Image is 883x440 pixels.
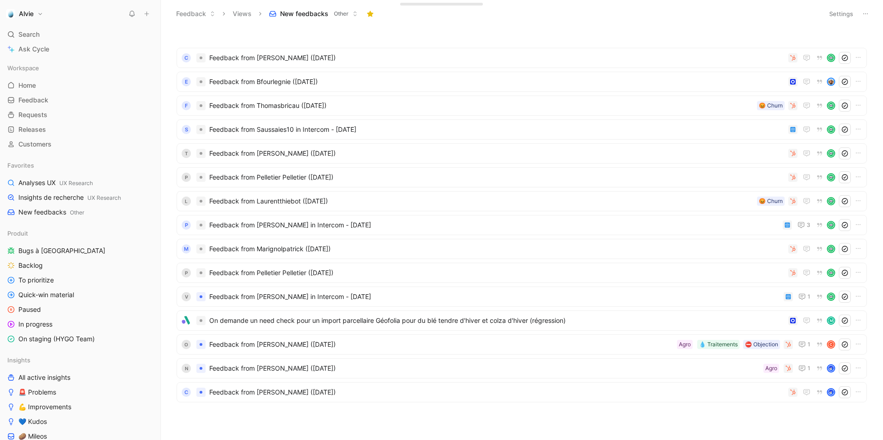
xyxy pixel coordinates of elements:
span: Feedback from [PERSON_NAME] ([DATE]) [209,148,785,159]
button: AlvieAlvie [4,7,46,20]
span: On staging (HYGO Team) [18,334,95,344]
span: 3 [807,222,810,228]
span: UX Research [59,180,93,186]
button: View actions [144,178,153,187]
a: Backlog [4,259,157,272]
a: Releases [4,123,157,136]
div: 😡 Churn [759,197,783,206]
button: Views [229,7,256,21]
img: Alvie [6,9,15,18]
span: All active insights [18,373,70,382]
span: Customers [18,140,52,149]
span: On demande un need check pour un import parcellaire Géofolia pour du blé tendre d'hiver et colza ... [209,315,785,326]
div: V [182,292,191,301]
button: Settings [825,7,857,20]
img: avatar [828,102,834,109]
a: Customers [4,137,157,151]
button: View actions [144,417,153,426]
span: Feedback from Marignolpatrick ([DATE]) [209,243,785,254]
a: PFeedback from Pelletier Pelletier ([DATE])avatar [177,167,867,187]
span: Feedback from [PERSON_NAME] ([DATE]) [209,52,785,63]
span: 💪 Improvements [18,402,71,412]
span: Requests [18,110,47,119]
a: In progress [4,317,157,331]
span: Feedback from Saussaies10 in Intercom - [DATE] [209,124,785,135]
a: CFeedback from [PERSON_NAME] ([DATE])avatar [177,382,867,402]
span: 1 [808,342,810,347]
a: 💪 Improvements [4,400,157,414]
button: 1 [797,339,812,350]
img: avatar [828,222,834,228]
a: On staging (HYGO Team) [4,332,157,346]
a: 🚨 Problems [4,385,157,399]
button: View actions [144,246,153,255]
div: ProduitBugs à [GEOGRAPHIC_DATA]BacklogTo prioritizeQuick-win materialPausedIn progressOn staging ... [4,226,157,346]
a: Bugs à [GEOGRAPHIC_DATA] [4,244,157,258]
button: View actions [144,290,153,299]
img: avatar [828,79,834,85]
div: Agro [679,340,691,349]
img: avatar [828,389,834,395]
a: Requests [4,108,157,122]
div: ⛔️ Objection [745,340,778,349]
button: View actions [144,402,153,412]
a: logoOn demande un need check pour un import parcellaire Géofolia pour du blé tendre d'hiver et co... [177,310,867,331]
a: Quick-win material [4,288,157,302]
span: Search [18,29,40,40]
a: PFeedback from Pelletier Pelletier ([DATE])avatar [177,263,867,283]
a: Home [4,79,157,92]
img: avatar [828,174,834,181]
span: Backlog [18,261,43,270]
span: Feedback from [PERSON_NAME] ([DATE]) [209,363,760,374]
span: Favorites [7,161,34,170]
div: Search [4,28,157,41]
span: Feedback from Bfourlegnie ([DATE]) [209,76,785,87]
button: View actions [144,261,153,270]
a: Ask Cycle [4,42,157,56]
button: View actions [144,373,153,382]
img: avatar [828,293,834,300]
span: Feedback from [PERSON_NAME] ([DATE]) [209,339,673,350]
span: Other [70,209,84,216]
button: 3 [796,220,812,231]
a: NFeedback from [PERSON_NAME] ([DATE])Agro1avatar [177,358,867,378]
div: F [182,101,191,110]
a: SFeedback from Saussaies10 in Intercom - [DATE]avatar [177,119,867,140]
span: UX Research [87,194,121,201]
span: Feedback from Pelletier Pelletier ([DATE]) [209,172,785,183]
span: Produit [7,229,28,238]
a: All active insights [4,371,157,384]
img: avatar [828,150,834,157]
span: 💙 Kudos [18,417,47,426]
a: Analyses UXUX Research [4,176,157,190]
img: avatar [828,198,834,204]
a: To prioritize [4,273,157,287]
img: avatar [828,126,834,133]
div: P [182,173,191,182]
button: View actions [144,388,153,397]
img: avatar [828,270,834,276]
span: Quick-win material [18,290,74,299]
button: View actions [144,334,153,344]
h1: Alvie [19,10,34,18]
span: Feedback from [PERSON_NAME] in Intercom - [DATE] [209,291,780,302]
div: E [182,77,191,86]
button: 1 [797,291,812,302]
span: 1 [808,366,810,371]
img: avatar [828,246,834,252]
span: Analyses UX [18,178,93,188]
span: Feedback from [PERSON_NAME] ([DATE]) [209,387,785,398]
span: Feedback from [PERSON_NAME] in Intercom - [DATE] [209,220,779,231]
button: View actions [144,320,153,329]
a: MFeedback from Marignolpatrick ([DATE])avatar [177,239,867,259]
div: 💧 Traitements [699,340,738,349]
a: Feedback [4,93,157,107]
span: Ask Cycle [18,44,49,55]
button: 1 [797,363,812,374]
a: LFeedback from Laurentthiebot ([DATE])😡 Churnavatar [177,191,867,211]
div: L [182,197,191,206]
a: Paused [4,303,157,316]
div: P [182,220,191,230]
img: logo [182,316,191,325]
span: Releases [18,125,46,134]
